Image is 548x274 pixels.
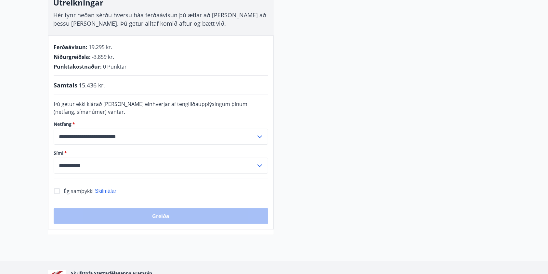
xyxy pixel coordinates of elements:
span: 0 Punktar [103,63,127,70]
span: Samtals [54,81,77,89]
span: Niðurgreiðsla : [54,53,91,60]
span: Þú getur ekki klárað [PERSON_NAME] einhverjar af tengiliðaupplýsingum þínum (netfang, símanúmer) ... [54,100,247,115]
span: Hér fyrir neðan sérðu hversu háa ferðaávísun þú ætlar að [PERSON_NAME] að þessu [PERSON_NAME]. Þú... [53,11,266,27]
label: Sími [54,150,268,156]
span: -3.859 kr. [92,53,114,60]
span: Ferðaávísun : [54,44,87,51]
label: Netfang [54,121,268,127]
span: 15.436 kr. [79,81,105,89]
span: Ég samþykki [64,188,94,195]
span: Skilmálar [95,188,116,194]
span: 19.295 kr. [89,44,112,51]
button: Skilmálar [95,188,116,195]
span: Punktakostnaður : [54,63,102,70]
